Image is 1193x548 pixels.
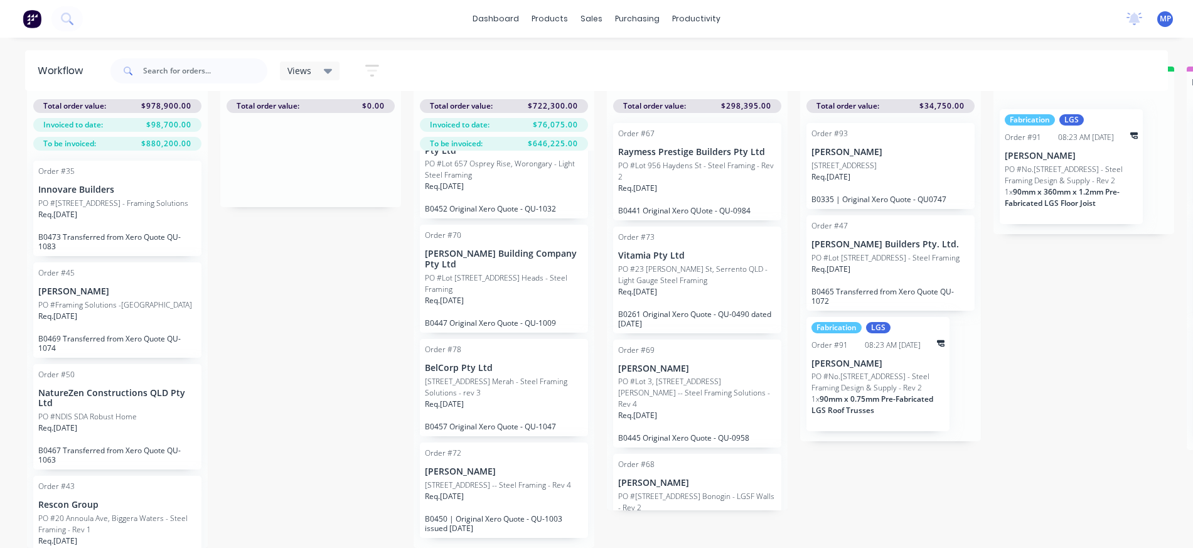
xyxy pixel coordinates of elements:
p: B0469 Transferred from Xero Quote QU-1074 [38,334,196,353]
p: BelCorp Pty Ltd [425,363,583,373]
p: PO #[STREET_ADDRESS] Bonogin - LGSF Walls - Rev 2 [618,491,776,513]
p: Req. [DATE] [811,264,850,275]
span: Total order value: [816,100,879,112]
span: $34,750.00 [919,100,965,112]
span: To be invoiced: [43,138,96,149]
p: B0450 | Original Xero Quote - QU-1003 issued [DATE] [425,514,583,533]
div: Workflow [38,63,89,78]
div: Order #67 [618,128,655,139]
span: 1 x [811,394,820,404]
p: Req. [DATE] [38,535,77,547]
p: Req. [DATE] [425,181,464,192]
p: [PERSON_NAME] Building Company Pty Ltd [425,249,583,270]
span: $0.00 [362,100,385,112]
p: Req. [DATE] [38,311,77,322]
p: [PERSON_NAME] [618,478,776,488]
div: Order #78 [425,344,461,355]
div: Order #45[PERSON_NAME]PO #Framing Solutions -[GEOGRAPHIC_DATA]Req.[DATE]B0469 Transferred from Xe... [33,262,201,358]
p: PO #No.[STREET_ADDRESS] - Steel Framing Design & Supply - Rev 2 [1005,164,1138,186]
p: [STREET_ADDRESS] [811,160,877,171]
p: PO #No.[STREET_ADDRESS] - Steel Framing Design & Supply - Rev 2 [811,371,944,394]
p: [PERSON_NAME] [1005,151,1138,161]
div: Order #69 [618,345,655,356]
div: FabricationLGSOrder #9108:23 AM [DATE][PERSON_NAME]PO #No.[STREET_ADDRESS] - Steel Framing Design... [1000,109,1143,224]
div: Order #70 [425,230,461,241]
span: Total order value: [623,100,686,112]
p: [PERSON_NAME] Building Company Pty Ltd [425,135,583,156]
p: [PERSON_NAME] [811,358,944,369]
p: Req. [DATE] [425,399,464,410]
div: Order #50NatureZen Constructions QLD Pty LtdPO #NDIS SDA Robust HomeReq.[DATE]B0467 Transferred f... [33,364,201,470]
img: Factory [23,9,41,28]
span: Invoiced to date: [43,119,103,131]
p: Req. [DATE] [811,171,850,183]
p: PO #Lot 956 Haydens St - Steel Framing - Rev 2 [618,160,776,183]
div: Order #72[PERSON_NAME][STREET_ADDRESS] -- Steel Framing - Rev 4Req.[DATE]B0450 | Original Xero Qu... [420,443,588,538]
div: Order #73 [618,232,655,243]
div: Fabrication [811,322,862,333]
p: B0452 Original Xero Quote - QU-1032 [425,204,583,213]
p: B0445 Original Xero Quote - QU-0958 [618,433,776,443]
p: B0473 Transferred from Xero Quote QU-1083 [38,232,196,251]
p: [PERSON_NAME] [618,363,776,374]
div: LGS [866,322,891,333]
span: Views [287,64,311,77]
p: PO #23 [PERSON_NAME] St, Serrento QLD - Light Gauge Steel Framing [618,264,776,286]
p: Raymess Prestige Builders Pty Ltd [618,147,776,158]
p: [PERSON_NAME] [811,147,970,158]
p: Rescon Group [38,500,196,510]
span: $298,395.00 [721,100,771,112]
p: Req. [DATE] [425,295,464,306]
span: $722,300.00 [528,100,578,112]
div: Order #93 [811,128,848,139]
p: B0441 Original Xero QUote - QU-0984 [618,206,776,215]
div: Order #91 [811,340,848,351]
div: Order #45 [38,267,75,279]
div: Order #93[PERSON_NAME][STREET_ADDRESS]Req.[DATE]B0335 | Original Xero Quote - QU0747 [806,123,975,209]
div: productivity [666,9,727,28]
p: PO #[STREET_ADDRESS] - Framing Solutions [38,198,188,209]
span: 1 x [1005,186,1013,197]
p: Req. [DATE] [618,286,657,298]
div: 08:23 AM [DATE] [1058,132,1114,143]
span: $880,200.00 [141,138,191,149]
p: Vitamia Pty Ltd [618,250,776,261]
div: [PERSON_NAME] Building Company Pty LtdPO #Lot 657 Osprey Rise, Worongary - Light Steel FramingReq... [420,111,588,219]
p: Req. [DATE] [38,209,77,220]
div: Order #72 [425,448,461,459]
div: LGS [1059,114,1084,126]
p: NatureZen Constructions QLD Pty Ltd [38,388,196,409]
p: [STREET_ADDRESS] -- Steel Framing - Rev 4 [425,480,571,491]
div: Order #47[PERSON_NAME] Builders Pty. Ltd.PO #Lot [STREET_ADDRESS] - Steel FramingReq.[DATE]B0465 ... [806,215,975,311]
p: PO #NDIS SDA Robust Home [38,411,137,422]
p: B0261 Original Xero Quote - QU-0490 dated [DATE] [618,309,776,328]
div: Order #78BelCorp Pty Ltd[STREET_ADDRESS] Merah - Steel Framing Solutions - rev 3Req.[DATE]B0457 O... [420,339,588,436]
p: PO #Lot [STREET_ADDRESS] - Steel Framing [811,252,960,264]
p: PO #Lot 657 Osprey Rise, Worongary - Light Steel Framing [425,158,583,181]
div: Order #70[PERSON_NAME] Building Company Pty LtdPO #Lot [STREET_ADDRESS] Heads - Steel FramingReq.... [420,225,588,333]
p: Req. [DATE] [38,422,77,434]
span: Total order value: [237,100,299,112]
div: Order #68 [618,459,655,470]
span: MP [1160,13,1171,24]
div: products [525,9,574,28]
div: Order #43 [38,481,75,492]
span: $646,225.00 [528,138,578,149]
span: $76,075.00 [533,119,578,131]
span: Total order value: [43,100,106,112]
p: Req. [DATE] [618,183,657,194]
div: Fabrication [1005,114,1055,126]
p: Req. [DATE] [425,491,464,502]
div: Order #73Vitamia Pty LtdPO #23 [PERSON_NAME] St, Serrento QLD - Light Gauge Steel FramingReq.[DAT... [613,227,781,333]
div: Order #91 [1005,132,1041,143]
p: PO #20 Annoula Ave, Biggera Waters - Steel Framing - Rev 1 [38,513,196,535]
div: FabricationLGSOrder #9108:23 AM [DATE][PERSON_NAME]PO #No.[STREET_ADDRESS] - Steel Framing Design... [806,317,950,432]
div: Order #50 [38,369,75,380]
p: B0457 Original Xero Quote - QU-1047 [425,422,583,431]
span: $978,900.00 [141,100,191,112]
p: PO #Lot 3, [STREET_ADDRESS][PERSON_NAME] -- Steel Framing Solutions - Rev 4 [618,376,776,410]
span: 90mm x 0.75mm Pre-Fabricated LGS Roof Trusses [811,394,933,416]
p: PO #Framing Solutions -[GEOGRAPHIC_DATA] [38,299,192,311]
div: sales [574,9,609,28]
div: Order #67Raymess Prestige Builders Pty LtdPO #Lot 956 Haydens St - Steel Framing - Rev 2Req.[DATE... [613,123,781,220]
